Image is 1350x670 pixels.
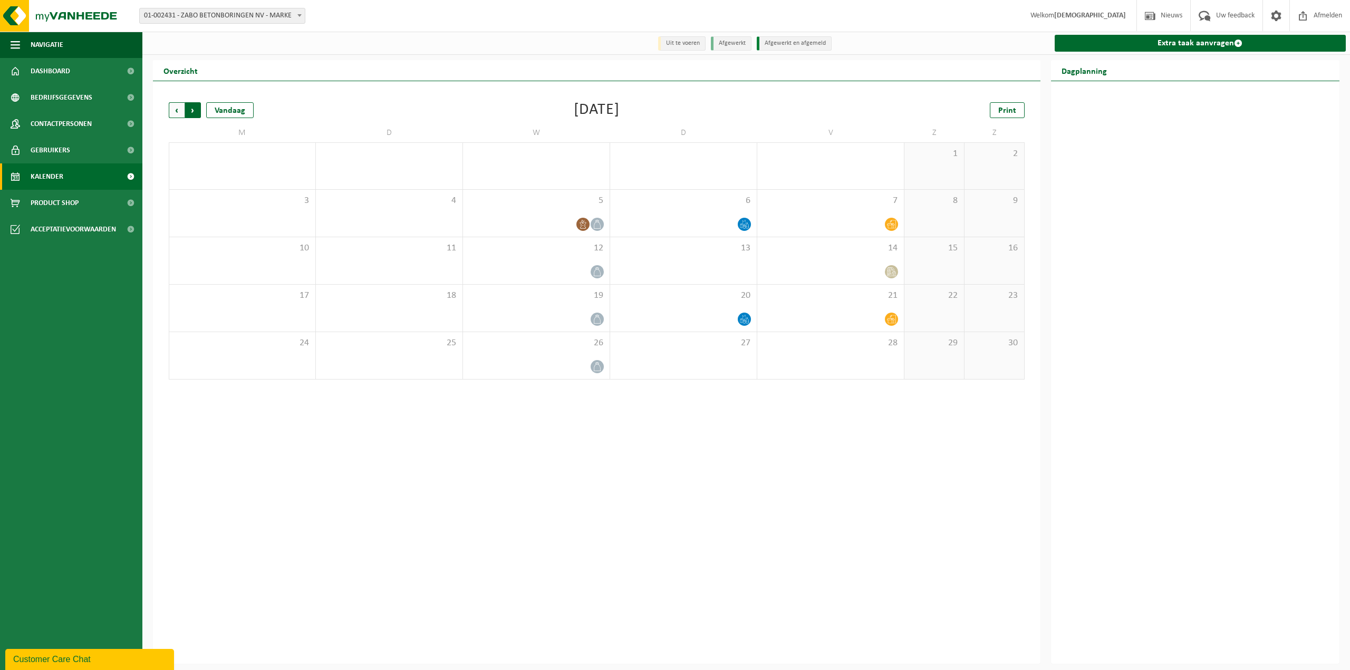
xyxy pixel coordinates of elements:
span: 15 [910,242,959,254]
span: 01-002431 - ZABO BETONBORINGEN NV - MARKE [139,8,305,24]
span: 19 [468,290,604,302]
span: Print [998,106,1016,115]
span: Contactpersonen [31,111,92,137]
span: Bedrijfsgegevens [31,84,92,111]
span: 12 [468,242,604,254]
span: 2 [970,148,1019,160]
span: 6 [615,195,751,207]
td: D [316,123,463,142]
a: Print [990,102,1025,118]
span: 9 [970,195,1019,207]
a: Extra taak aanvragen [1055,35,1346,52]
h2: Dagplanning [1051,60,1117,81]
td: Z [965,123,1025,142]
span: Volgende [185,102,201,118]
span: 7 [763,195,899,207]
span: 01-002431 - ZABO BETONBORINGEN NV - MARKE [140,8,305,23]
span: 17 [175,290,310,302]
td: Z [904,123,965,142]
span: 30 [970,337,1019,349]
div: Vandaag [206,102,254,118]
td: D [610,123,757,142]
span: 3 [175,195,310,207]
li: Afgewerkt [711,36,751,51]
span: 8 [910,195,959,207]
span: 21 [763,290,899,302]
span: 13 [615,242,751,254]
span: 20 [615,290,751,302]
span: 28 [763,337,899,349]
iframe: chat widget [5,647,176,670]
span: Dashboard [31,58,70,84]
td: V [757,123,904,142]
td: M [169,123,316,142]
span: Vorige [169,102,185,118]
span: 14 [763,242,899,254]
span: 27 [615,337,751,349]
span: 29 [910,337,959,349]
span: 18 [321,290,457,302]
span: 25 [321,337,457,349]
span: Acceptatievoorwaarden [31,216,116,242]
span: 26 [468,337,604,349]
span: 23 [970,290,1019,302]
span: Gebruikers [31,137,70,163]
span: 22 [910,290,959,302]
span: Product Shop [31,190,79,216]
h2: Overzicht [153,60,208,81]
span: 4 [321,195,457,207]
td: W [463,123,610,142]
span: 24 [175,337,310,349]
span: 10 [175,242,310,254]
span: 1 [910,148,959,160]
span: Navigatie [31,32,63,58]
strong: [DEMOGRAPHIC_DATA] [1054,12,1126,20]
span: Kalender [31,163,63,190]
span: 5 [468,195,604,207]
span: 16 [970,242,1019,254]
span: 11 [321,242,457,254]
li: Afgewerkt en afgemeld [757,36,832,51]
li: Uit te voeren [658,36,706,51]
div: [DATE] [574,102,620,118]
